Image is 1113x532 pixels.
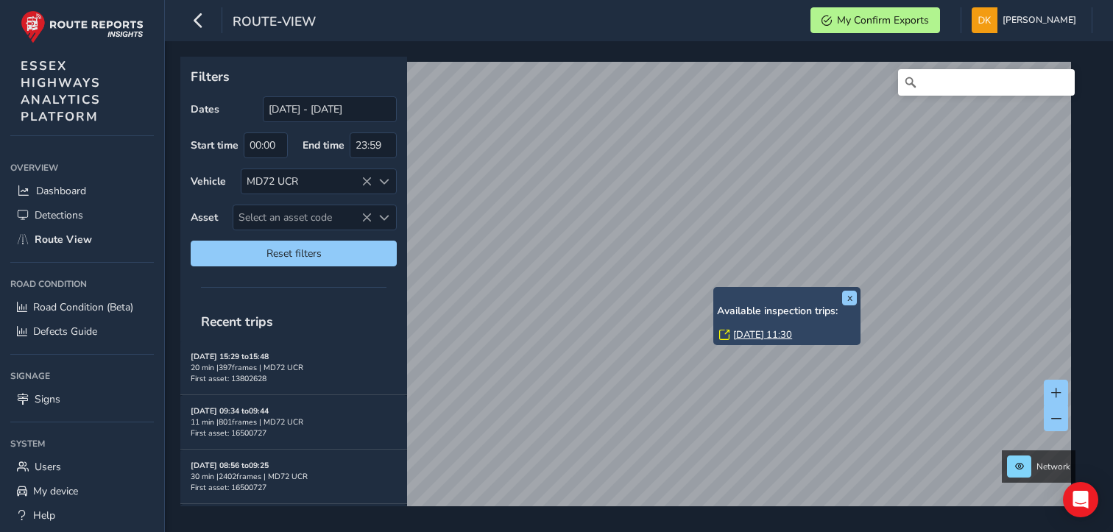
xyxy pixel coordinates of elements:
span: route-view [233,13,316,33]
span: Defects Guide [33,324,97,338]
div: 20 min | 397 frames | MD72 UCR [191,362,397,373]
canvas: Map [185,62,1071,523]
span: First asset: 16500727 [191,482,266,493]
span: Help [33,508,55,522]
span: Reset filters [202,247,386,260]
a: Detections [10,203,154,227]
strong: [DATE] 15:29 to 15:48 [191,351,269,362]
label: Dates [191,102,219,116]
span: Network [1036,461,1070,472]
span: Dashboard [36,184,86,198]
div: Select an asset code [372,205,396,230]
div: 11 min | 801 frames | MD72 UCR [191,416,397,428]
button: My Confirm Exports [810,7,940,33]
span: Route View [35,233,92,247]
label: Asset [191,210,218,224]
a: Route View [10,227,154,252]
h6: Available inspection trips: [717,305,857,318]
a: My device [10,479,154,503]
span: Detections [35,208,83,222]
a: Users [10,455,154,479]
a: Signs [10,387,154,411]
a: Dashboard [10,179,154,203]
strong: [DATE] 08:56 to 09:25 [191,460,269,471]
label: Vehicle [191,174,226,188]
div: Open Intercom Messenger [1063,482,1098,517]
button: Reset filters [191,241,397,266]
span: Signs [35,392,60,406]
span: Users [35,460,61,474]
div: System [10,433,154,455]
input: Search [898,69,1075,96]
label: End time [303,138,344,152]
a: Help [10,503,154,528]
strong: [DATE] 09:34 to 09:44 [191,405,269,416]
button: x [842,291,857,305]
span: My device [33,484,78,498]
span: [PERSON_NAME] [1003,7,1076,33]
div: MD72 UCR [241,169,372,194]
span: Select an asset code [233,205,372,230]
div: Signage [10,365,154,387]
a: [DATE] 11:30 [733,328,792,341]
div: Overview [10,157,154,179]
img: rr logo [21,10,144,43]
span: Road Condition (Beta) [33,300,133,314]
label: Start time [191,138,239,152]
div: 30 min | 2402 frames | MD72 UCR [191,471,397,482]
div: Road Condition [10,273,154,295]
span: Recent trips [191,302,283,341]
a: Road Condition (Beta) [10,295,154,319]
span: First asset: 13802628 [191,373,266,384]
button: [PERSON_NAME] [972,7,1081,33]
a: Defects Guide [10,319,154,344]
p: Filters [191,67,397,86]
span: First asset: 16500727 [191,428,266,439]
img: diamond-layout [972,7,997,33]
span: My Confirm Exports [837,13,929,27]
span: ESSEX HIGHWAYS ANALYTICS PLATFORM [21,57,101,125]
